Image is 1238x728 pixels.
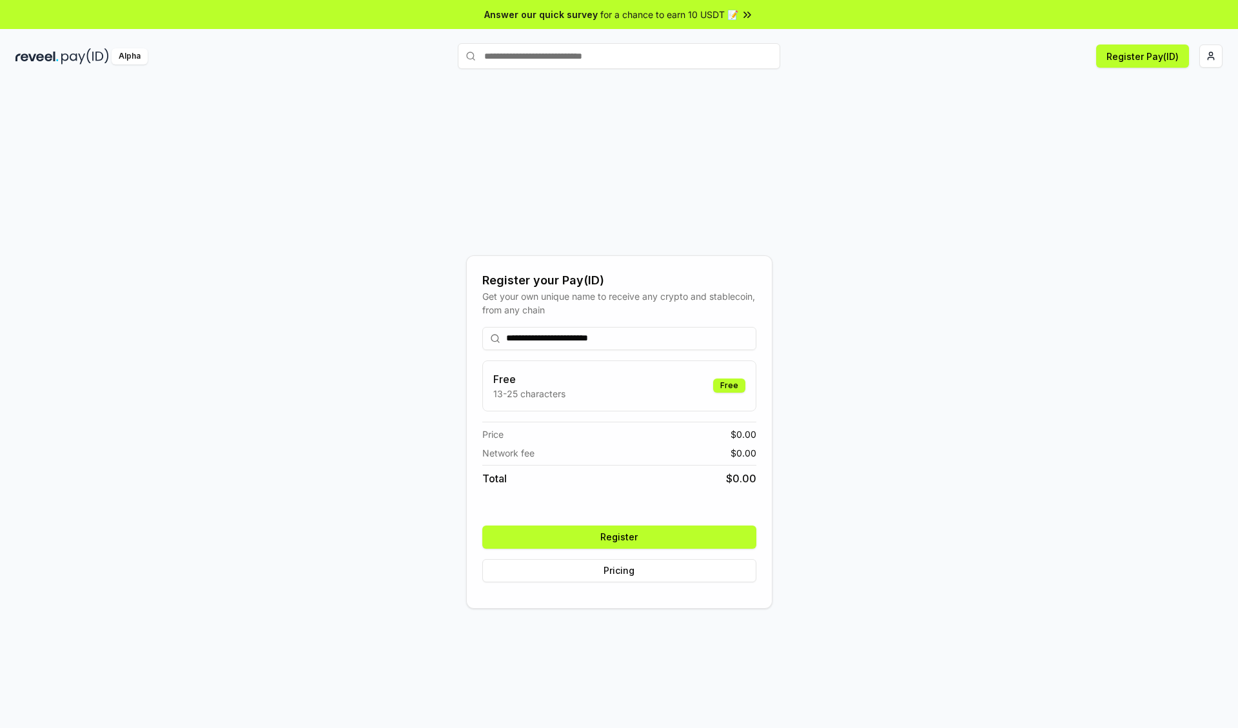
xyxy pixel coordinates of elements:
[484,8,598,21] span: Answer our quick survey
[112,48,148,64] div: Alpha
[482,271,756,290] div: Register your Pay(ID)
[731,446,756,460] span: $ 0.00
[731,428,756,441] span: $ 0.00
[713,379,745,393] div: Free
[482,526,756,549] button: Register
[482,290,756,317] div: Get your own unique name to receive any crypto and stablecoin, from any chain
[61,48,109,64] img: pay_id
[15,48,59,64] img: reveel_dark
[482,428,504,441] span: Price
[493,387,565,400] p: 13-25 characters
[482,559,756,582] button: Pricing
[600,8,738,21] span: for a chance to earn 10 USDT 📝
[493,371,565,387] h3: Free
[482,446,535,460] span: Network fee
[1096,44,1189,68] button: Register Pay(ID)
[482,471,507,486] span: Total
[726,471,756,486] span: $ 0.00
